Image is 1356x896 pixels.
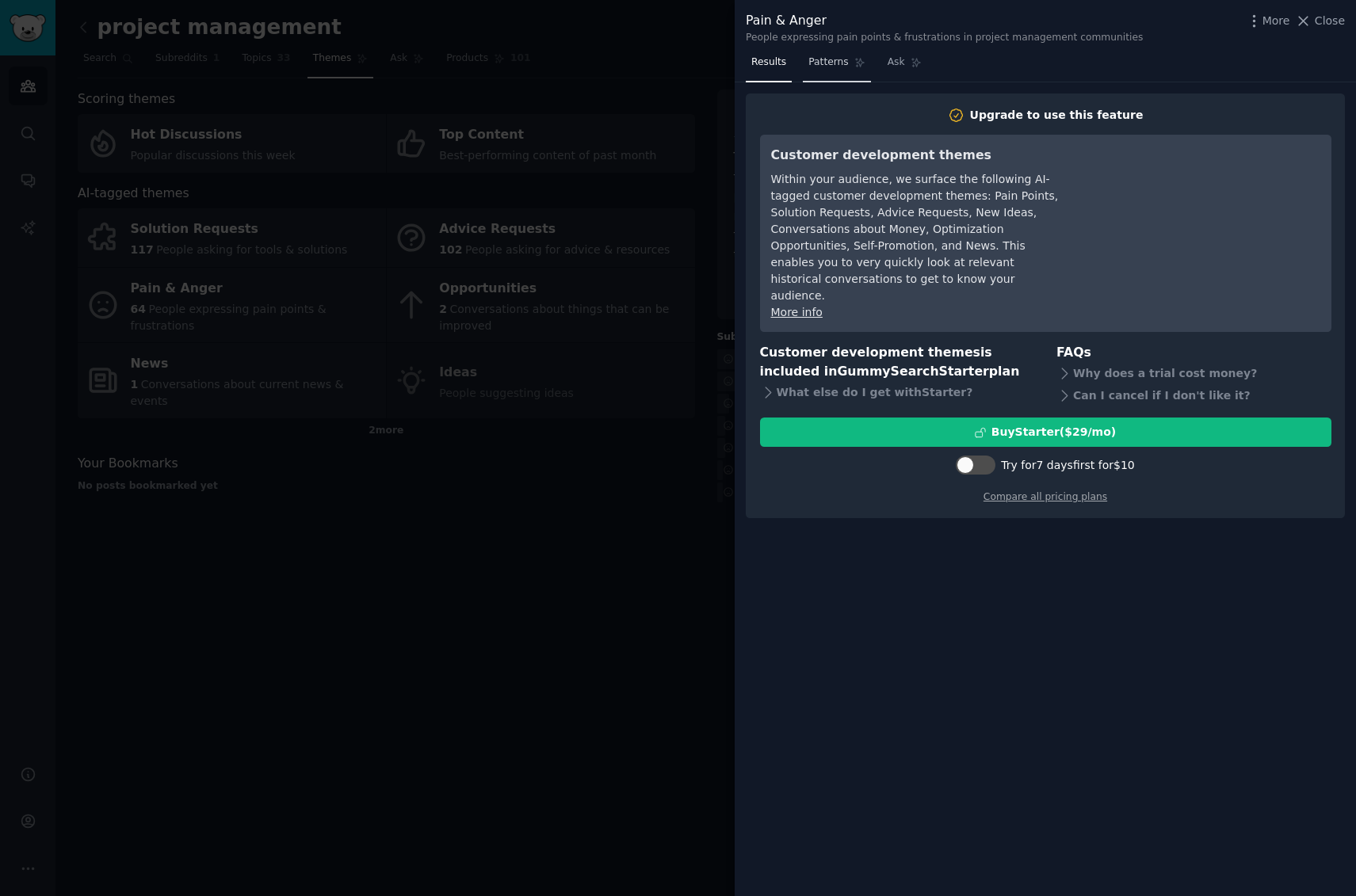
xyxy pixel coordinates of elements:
iframe: YouTube video player [1083,146,1320,265]
span: Ask [888,55,905,70]
div: Can I cancel if I don't like it? [1056,384,1331,406]
div: Within your audience, we surface the following AI-tagged customer development themes: Pain Points... [771,171,1060,304]
a: Results [746,50,792,82]
h3: FAQs [1056,343,1331,363]
button: BuyStarter($29/mo) [760,417,1331,447]
div: Buy Starter ($ 29 /mo ) [991,424,1116,440]
div: People expressing pain points & frustrations in project management communities [746,31,1143,45]
a: Patterns [803,50,870,82]
h3: Customer development themes is included in plan [760,343,1035,382]
button: Close [1295,13,1345,29]
div: Pain & Anger [746,11,1143,31]
button: More [1246,13,1290,29]
a: Ask [882,50,927,82]
div: Try for 7 days first for $10 [1001,457,1134,474]
span: Results [751,55,786,70]
span: More [1262,13,1290,29]
span: Close [1315,13,1345,29]
a: Compare all pricing plans [984,491,1107,502]
span: GummySearch Starter [837,364,988,379]
a: More info [771,306,823,318]
div: Why does a trial cost money? [1056,362,1331,384]
div: What else do I get with Starter ? [760,382,1035,404]
span: Patterns [808,55,848,70]
h3: Customer development themes [771,146,1060,166]
div: Upgrade to use this feature [970,107,1144,124]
